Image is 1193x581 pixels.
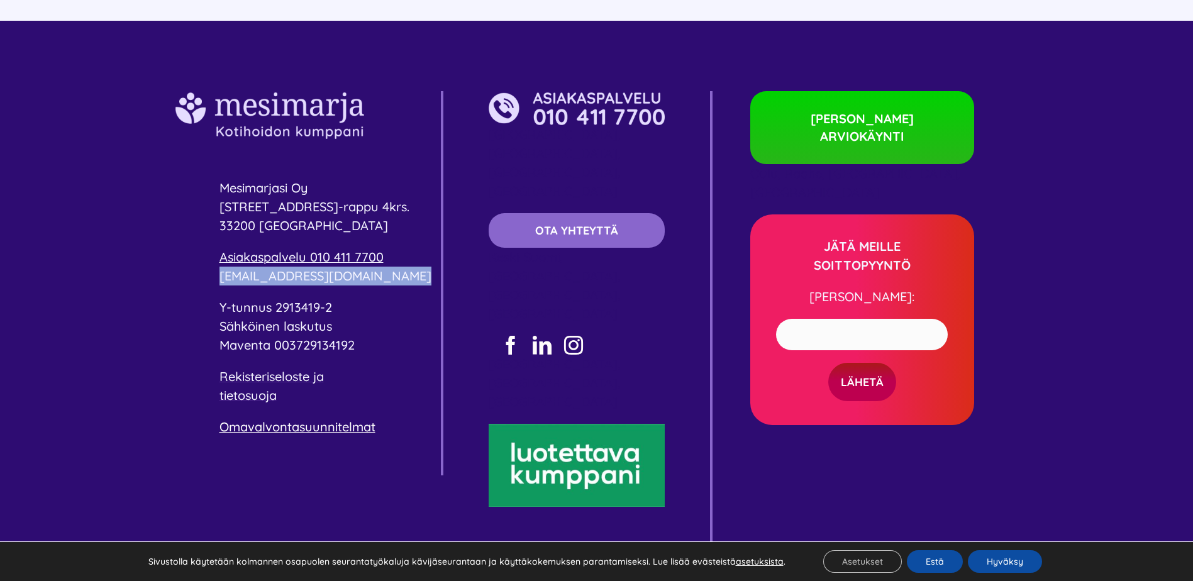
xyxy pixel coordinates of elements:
a: OTA YHTEYTTÄ [489,213,665,248]
span: [STREET_ADDRESS]-rappu 4krs. [219,199,409,214]
a: linkedin [533,336,552,355]
span: OTA YHTEYTTÄ [535,224,618,237]
button: asetuksista [736,556,784,567]
span: Keski-Suomi, [GEOGRAPHIC_DATA], [GEOGRAPHIC_DATA], [GEOGRAPHIC_DATA] [489,249,620,321]
a: [EMAIL_ADDRESS][DOMAIN_NAME] [219,268,431,284]
span: Oulu, Raahe, [GEOGRAPHIC_DATA], [GEOGRAPHIC_DATA] [750,165,960,200]
form: Yhteydenottolomake [767,319,957,401]
span: [GEOGRAPHIC_DATA], [GEOGRAPHIC_DATA], [GEOGRAPHIC_DATA] [489,356,620,409]
button: Estä [907,550,963,573]
span: [PERSON_NAME] ARVIOKÄYNTI [782,110,943,145]
button: Asetukset [823,550,902,573]
p: Sivustolla käytetään kolmannen osapuolen seurantatyökaluja kävijäseurantaan ja käyttäkokemuksen p... [148,556,785,567]
a: Rekisteriseloste ja tietosuoja [219,368,324,403]
a: facebook [501,336,520,355]
span: 33200 [GEOGRAPHIC_DATA] [219,218,388,233]
span: [PERSON_NAME]: [809,289,914,304]
a: instagram [564,336,583,355]
strong: JÄTÄ MEILLE SOITTOPYYNTÖ [814,238,911,273]
a: Omavalvontasuunnitelmat [219,419,375,434]
span: Maventa 003729134192 [219,337,355,353]
a: 001Asset 5@2x [175,91,364,106]
a: 001Asset 6@2x [489,91,665,106]
button: Hyväksy [968,550,1042,573]
input: LÄHETÄ [828,363,896,401]
a: Asiakaspalvelu 010 411 7700 [219,249,384,265]
a: [PERSON_NAME] ARVIOKÄYNTI [750,91,974,164]
span: Sähköinen laskutus [219,318,332,334]
span: [GEOGRAPHIC_DATA], [GEOGRAPHIC_DATA], [GEOGRAPHIC_DATA], [GEOGRAPHIC_DATA] [489,126,620,199]
span: Mesimarjasi Oy [219,180,308,196]
span: Y-tunnus 2913419-2 [219,299,332,315]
